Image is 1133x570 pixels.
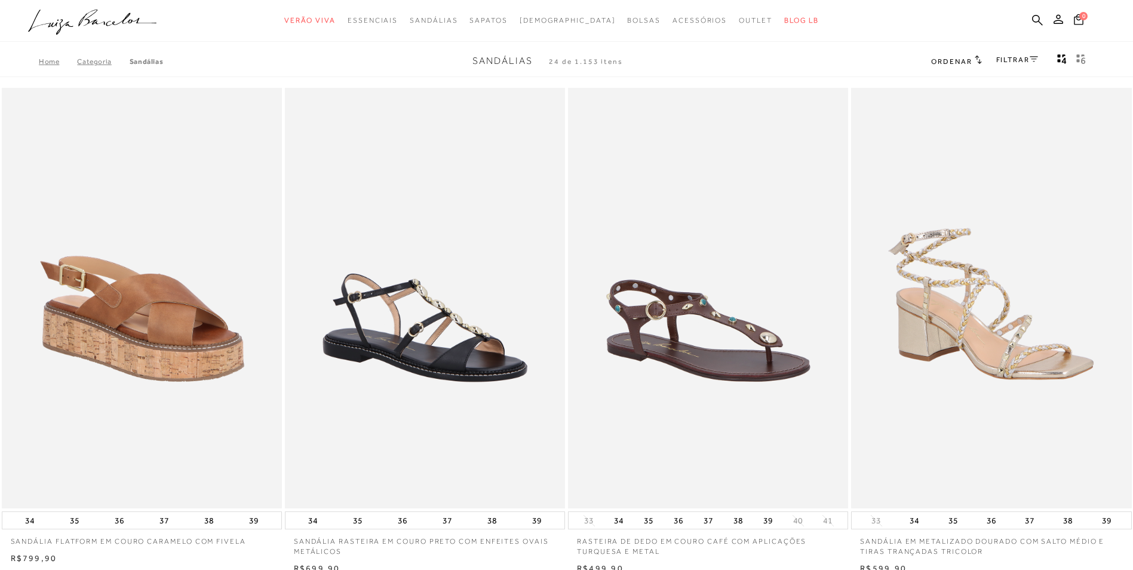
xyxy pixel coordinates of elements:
[529,512,545,529] button: 39
[305,512,321,529] button: 34
[1098,512,1115,529] button: 39
[201,512,217,529] button: 38
[66,512,83,529] button: 35
[931,57,972,66] span: Ordenar
[1079,12,1088,20] span: 0
[284,10,336,32] a: categoryNavScreenReaderText
[627,10,661,32] a: categoryNavScreenReaderText
[284,16,336,24] span: Verão Viva
[673,10,727,32] a: categoryNavScreenReaderText
[568,529,848,557] a: RASTEIRA DE DEDO EM COURO CAFÉ COM APLICAÇÕES TURQUESA E METAL
[640,512,657,529] button: 35
[394,512,411,529] button: 36
[3,90,281,507] a: SANDÁLIA FLATFORM EM COURO CARAMELO COM FIVELA SANDÁLIA FLATFORM EM COURO CARAMELO COM FIVELA
[348,16,398,24] span: Essenciais
[760,512,776,529] button: 39
[469,10,507,32] a: categoryNavScreenReaderText
[996,56,1038,64] a: FILTRAR
[673,16,727,24] span: Acessórios
[1021,512,1038,529] button: 37
[784,16,819,24] span: BLOG LB
[520,16,616,24] span: [DEMOGRAPHIC_DATA]
[3,90,281,507] img: SANDÁLIA FLATFORM EM COURO CARAMELO COM FIVELA
[1073,53,1089,69] button: gridText6Desc
[130,57,163,66] a: Sandálias
[285,529,565,557] a: SANDÁLIA RASTEIRA EM COURO PRETO COM ENFEITES OVAIS METÁLICOS
[410,16,458,24] span: Sandálias
[581,515,597,526] button: 33
[569,90,847,507] a: RASTEIRA DE DEDO EM COURO CAFÉ COM APLICAÇÕES TURQUESA E METAL RASTEIRA DE DEDO EM COURO CAFÉ COM...
[156,512,173,529] button: 37
[520,10,616,32] a: noSubCategoriesText
[286,90,564,507] a: SANDÁLIA RASTEIRA EM COURO PRETO COM ENFEITES OVAIS METÁLICOS SANDÁLIA RASTEIRA EM COURO PRETO CO...
[819,515,836,526] button: 41
[700,512,717,529] button: 37
[549,57,623,66] span: 24 de 1.153 itens
[286,90,564,507] img: SANDÁLIA RASTEIRA EM COURO PRETO COM ENFEITES OVAIS METÁLICOS
[469,16,507,24] span: Sapatos
[410,10,458,32] a: categoryNavScreenReaderText
[439,512,456,529] button: 37
[1060,512,1076,529] button: 38
[348,10,398,32] a: categoryNavScreenReaderText
[11,553,57,563] span: R$799,90
[569,90,847,507] img: RASTEIRA DE DEDO EM COURO CAFÉ COM APLICAÇÕES TURQUESA E METAL
[77,57,129,66] a: Categoria
[1054,53,1070,69] button: Mostrar 4 produtos por linha
[945,512,962,529] button: 35
[739,10,772,32] a: categoryNavScreenReaderText
[983,512,1000,529] button: 36
[472,56,533,66] span: Sandálias
[22,512,38,529] button: 34
[484,512,501,529] button: 38
[1070,13,1087,29] button: 0
[39,57,77,66] a: Home
[852,90,1130,507] img: SANDÁLIA EM METALIZADO DOURADO COM SALTO MÉDIO E TIRAS TRANÇADAS TRICOLOR
[2,529,282,547] a: SANDÁLIA FLATFORM EM COURO CARAMELO COM FIVELA
[111,512,128,529] button: 36
[610,512,627,529] button: 34
[906,512,923,529] button: 34
[851,529,1131,557] a: SANDÁLIA EM METALIZADO DOURADO COM SALTO MÉDIO E TIRAS TRANÇADAS TRICOLOR
[730,512,747,529] button: 38
[245,512,262,529] button: 39
[852,90,1130,507] a: SANDÁLIA EM METALIZADO DOURADO COM SALTO MÉDIO E TIRAS TRANÇADAS TRICOLOR SANDÁLIA EM METALIZADO ...
[349,512,366,529] button: 35
[670,512,687,529] button: 36
[790,515,806,526] button: 40
[868,515,885,526] button: 33
[627,16,661,24] span: Bolsas
[739,16,772,24] span: Outlet
[784,10,819,32] a: BLOG LB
